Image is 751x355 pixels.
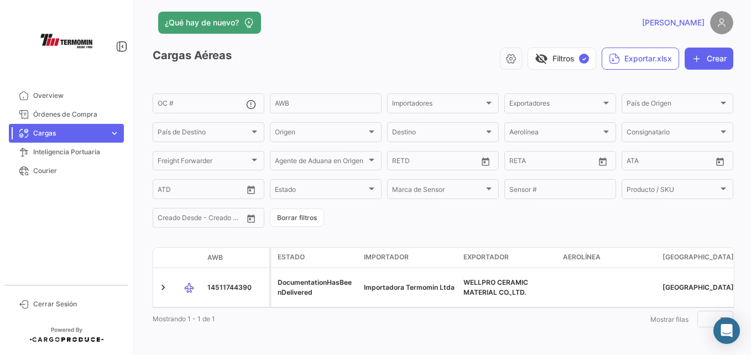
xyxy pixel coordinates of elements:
span: Cargas [33,128,105,138]
button: Borrar filtros [270,208,324,227]
datatable-header-cell: Modo de Transporte [175,253,203,262]
span: Órdenes de Compra [33,109,119,119]
span: DocumentationHasBeenDelivered [278,278,352,296]
span: Agente de Aduana en Origen [275,159,367,166]
span: expand_more [109,128,119,138]
span: Courier [33,166,119,176]
input: Desde [418,159,458,166]
span: Origen [275,130,367,138]
span: Freight Forwarder [158,159,249,166]
button: Crear [685,48,733,70]
span: Overview [33,91,119,101]
a: Expand/Collapse Row [158,282,169,293]
span: Importadores [392,101,484,109]
span: 14511744390 [207,283,252,291]
button: ¿Qué hay de nuevo? [158,12,261,34]
span: AWB [207,253,223,263]
input: ATD Desde [158,187,192,195]
button: Open calendar [594,153,611,170]
span: ✓ [579,54,589,64]
button: Open calendar [243,181,259,198]
input: Hasta [537,159,577,166]
datatable-header-cell: Estado [271,248,359,268]
span: Exportadores [509,101,601,109]
span: Marca de Sensor [392,187,484,195]
button: Open calendar [712,153,728,170]
span: Mostrando 1 - 1 de 1 [153,315,215,323]
button: Exportar.xlsx [602,48,679,70]
span: País de Origen [627,101,718,109]
span: Importador [364,252,409,262]
span: Destino [392,130,484,138]
span: ¿Qué hay de nuevo? [165,17,239,28]
a: Órdenes de Compra [9,105,124,124]
button: visibility_offFiltros✓ [528,48,596,70]
span: Consignatario [627,130,718,138]
a: Courier [9,161,124,180]
input: ATA Desde [627,159,660,166]
input: Creado Hasta [202,216,243,223]
span: visibility_off [535,52,548,65]
input: ATA Hasta [668,159,708,166]
h3: Cargas Aéreas [153,48,232,64]
span: [PERSON_NAME] [642,17,705,28]
span: Cerrar Sesión [33,299,119,309]
span: Estado [278,252,305,262]
img: 4bab769a-47af-454d-b98d-ff5772ca915d.jpeg [39,13,94,69]
span: Inteligencia Portuaria [33,147,119,157]
span: Aerolínea [563,252,601,262]
span: [GEOGRAPHIC_DATA] [663,252,734,262]
input: Hasta [392,159,410,166]
datatable-header-cell: Aerolínea [559,248,658,268]
span: WELLPRO CERAMIC MATERIAL CO.,LTD. [463,278,528,296]
button: Open calendar [477,153,494,170]
span: Mostrar filas [650,315,689,323]
input: Desde [509,159,529,166]
div: Abrir Intercom Messenger [713,317,740,344]
datatable-header-cell: AWB [203,248,269,267]
input: Creado Desde [158,216,195,223]
span: Aerolínea [509,130,601,138]
input: ATD Hasta [200,187,241,195]
span: Producto / SKU [627,187,718,195]
a: Inteligencia Portuaria [9,143,124,161]
span: Exportador [463,252,509,262]
img: placeholder-user.png [710,11,733,34]
button: Open calendar [243,210,259,227]
span: Importadora Termomin Ltda [364,283,455,291]
span: Shanghái Pudong Internacional Airport [663,283,734,291]
span: País de Destino [158,130,249,138]
a: Overview [9,86,124,105]
datatable-header-cell: Importador [359,248,459,268]
span: Estado [275,187,367,195]
datatable-header-cell: Exportador [459,248,559,268]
